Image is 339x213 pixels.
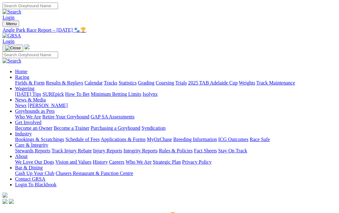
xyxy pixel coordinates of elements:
[3,15,14,20] a: Login
[104,80,117,85] a: Tracks
[15,171,336,176] div: Bar & Dining
[65,91,90,97] a: How To Bet
[42,91,64,97] a: SUREpick
[218,148,247,153] a: Stay On Track
[153,159,181,165] a: Strategic Plan
[5,46,21,51] img: Close
[119,80,137,85] a: Statistics
[3,193,8,198] img: logo-grsa-white.png
[9,199,14,204] img: twitter.svg
[15,176,45,182] a: Contact GRSA
[3,45,23,52] button: Toggle navigation
[3,27,336,33] a: Angle Park Race Report – [DATE] 🐾🏆
[126,159,152,165] a: Who We Are
[156,80,174,85] a: Coursing
[15,159,54,165] a: We Love Our Dogs
[3,20,19,27] button: Toggle navigation
[15,108,55,114] a: Greyhounds as Pets
[15,131,32,136] a: Industry
[15,148,50,153] a: Stewards Reports
[15,91,41,97] a: [DATE] Tips
[15,125,336,131] div: Get Involved
[15,125,52,131] a: Become an Owner
[256,80,295,85] a: Track Maintenance
[147,137,172,142] a: MyOzChase
[3,52,58,58] input: Search
[6,21,17,26] span: Menu
[15,142,48,148] a: Care & Integrity
[15,114,336,120] div: Greyhounds as Pets
[54,125,89,131] a: Become a Trainer
[84,80,103,85] a: Calendar
[15,165,43,170] a: Bar & Dining
[93,159,108,165] a: History
[15,120,41,125] a: Get Involved
[138,80,154,85] a: Grading
[42,114,89,119] a: Retire Your Greyhound
[3,199,8,204] img: facebook.svg
[123,148,158,153] a: Integrity Reports
[15,137,336,142] div: Industry
[3,9,21,15] img: Search
[15,80,45,85] a: Fields & Form
[250,137,270,142] a: Race Safe
[15,86,35,91] a: Wagering
[159,148,193,153] a: Rules & Policies
[15,137,64,142] a: Bookings & Scratchings
[194,148,217,153] a: Fact Sheets
[15,74,29,80] a: Racing
[143,91,158,97] a: Isolynx
[218,137,248,142] a: ICG Outcomes
[65,137,100,142] a: Schedule of Fees
[15,91,336,97] div: Wagering
[15,148,336,154] div: Care & Integrity
[142,125,165,131] a: Syndication
[28,103,67,108] a: [PERSON_NAME]
[15,171,54,176] a: Cash Up Your Club
[101,137,146,142] a: Applications & Forms
[15,80,336,86] div: Racing
[239,80,255,85] a: Weights
[55,159,91,165] a: Vision and Values
[15,103,26,108] a: News
[15,69,27,74] a: Home
[15,114,41,119] a: Who We Are
[91,125,140,131] a: Purchasing a Greyhound
[15,103,336,108] div: News & Media
[15,182,56,187] a: Login To Blackbook
[91,114,135,119] a: GAP SA Assessments
[182,159,212,165] a: Privacy Policy
[15,154,28,159] a: About
[56,171,133,176] a: Chasers Restaurant & Function Centre
[15,159,336,165] div: About
[3,39,14,44] a: Login
[3,33,21,39] img: GRSA
[3,58,21,64] img: Search
[188,80,238,85] a: 2025 TAB Adelaide Cup
[51,148,92,153] a: Track Injury Rebate
[46,80,83,85] a: Results & Replays
[173,137,217,142] a: Breeding Information
[109,159,124,165] a: Careers
[15,97,46,102] a: News & Media
[93,148,122,153] a: Injury Reports
[175,80,187,85] a: Trials
[3,3,58,9] input: Search
[24,44,30,49] img: logo-grsa-white.png
[91,91,141,97] a: Minimum Betting Limits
